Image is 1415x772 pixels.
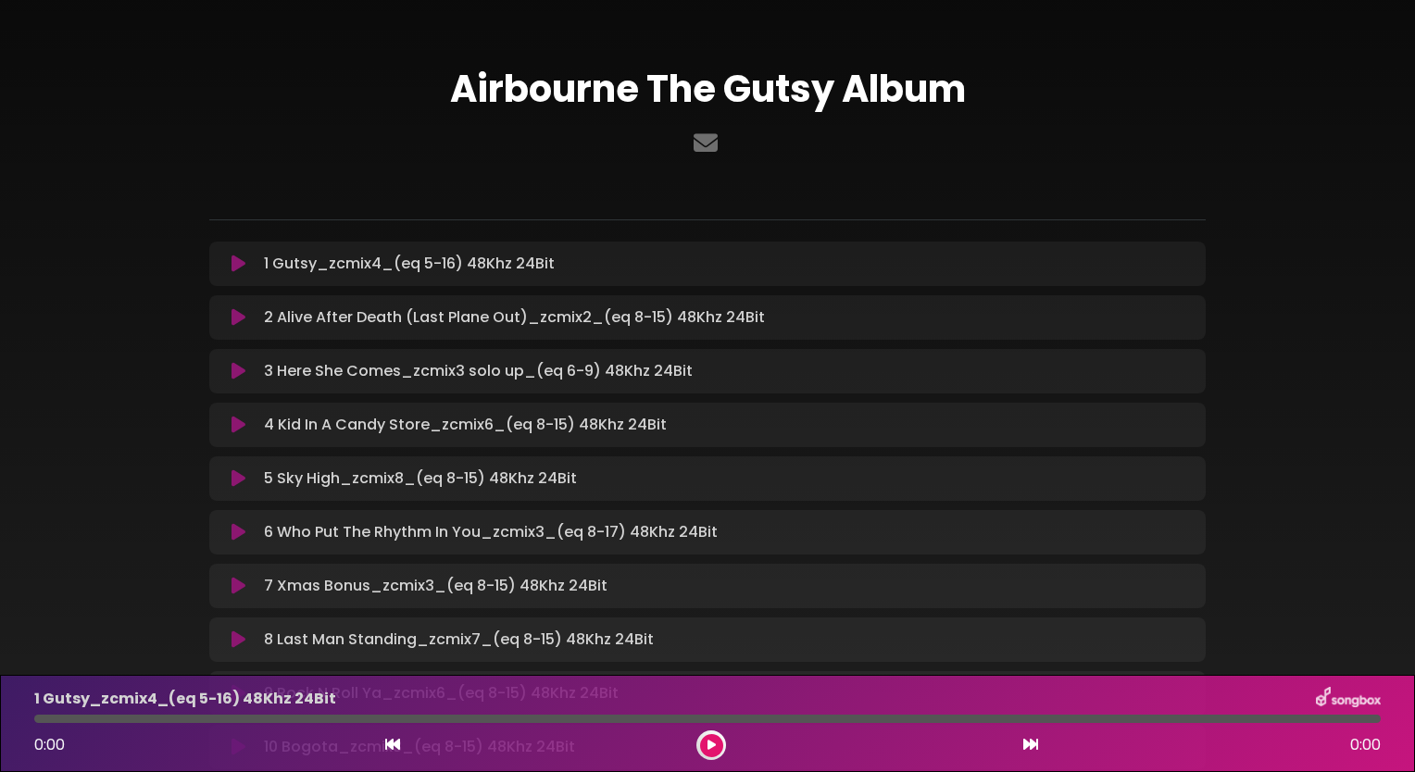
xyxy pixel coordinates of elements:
[1350,734,1381,756] span: 0:00
[264,575,607,597] p: 7 Xmas Bonus_zcmix3_(eq 8-15) 48Khz 24Bit
[264,414,667,436] p: 4 Kid In A Candy Store_zcmix6_(eq 8-15) 48Khz 24Bit
[34,734,65,755] span: 0:00
[264,253,555,275] p: 1 Gutsy_zcmix4_(eq 5-16) 48Khz 24Bit
[264,467,577,490] p: 5 Sky High_zcmix8_(eq 8-15) 48Khz 24Bit
[34,688,336,710] p: 1 Gutsy_zcmix4_(eq 5-16) 48Khz 24Bit
[264,306,765,329] p: 2 Alive After Death (Last Plane Out)_zcmix2_(eq 8-15) 48Khz 24Bit
[1316,687,1381,711] img: songbox-logo-white.png
[264,521,718,543] p: 6 Who Put The Rhythm In You_zcmix3_(eq 8-17) 48Khz 24Bit
[264,360,693,382] p: 3 Here She Comes_zcmix3 solo up_(eq 6-9) 48Khz 24Bit
[264,629,654,651] p: 8 Last Man Standing_zcmix7_(eq 8-15) 48Khz 24Bit
[209,67,1206,111] h1: Airbourne The Gutsy Album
